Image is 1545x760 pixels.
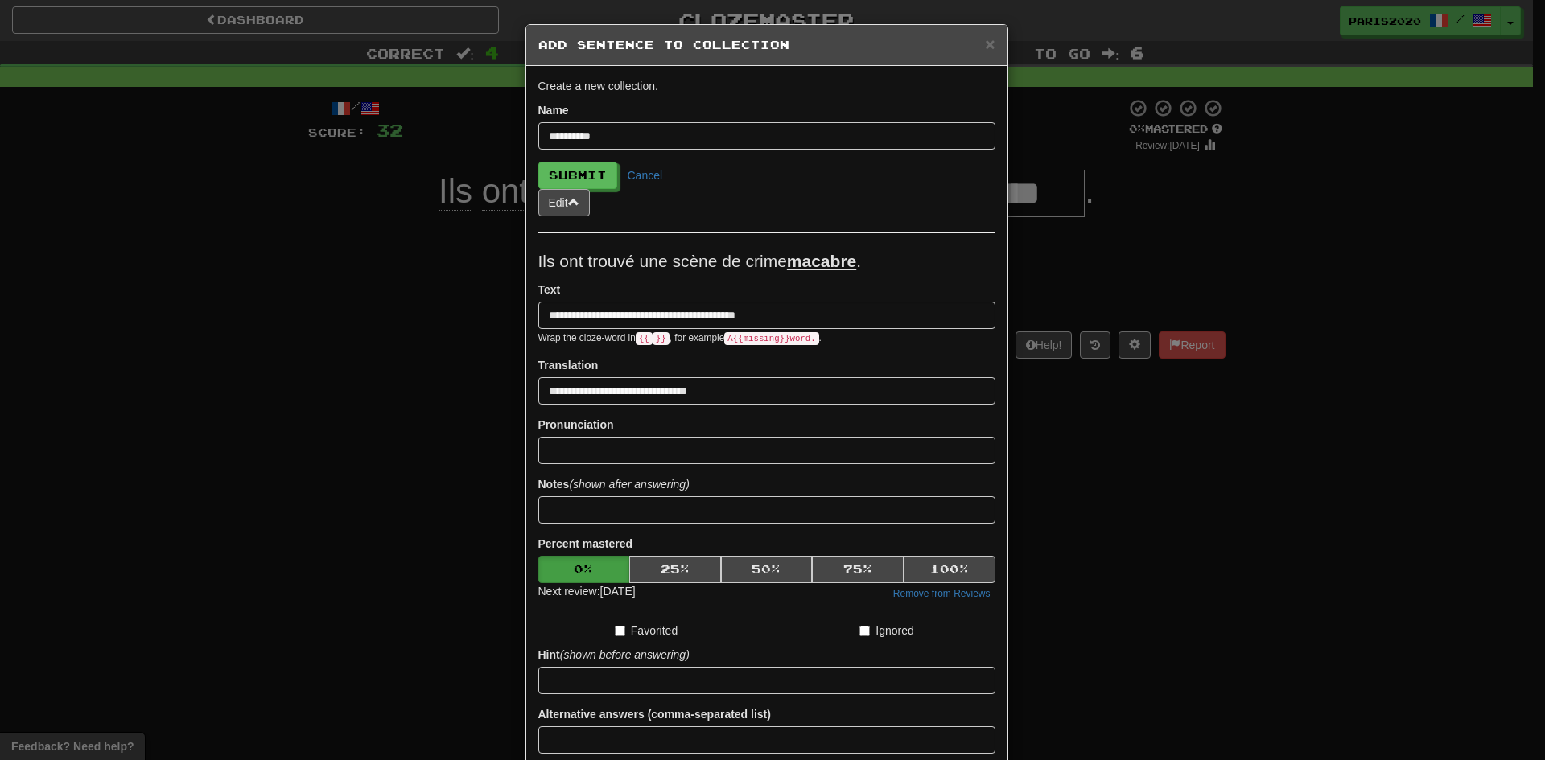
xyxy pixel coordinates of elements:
[617,162,674,189] button: Cancel
[812,556,904,583] button: 75%
[724,332,818,345] code: A {{ missing }} word.
[569,478,689,491] em: (shown after answering)
[538,417,614,433] label: Pronunciation
[615,626,625,636] input: Favorited
[538,281,561,298] label: Text
[721,556,813,583] button: 50%
[615,622,678,639] label: Favorited
[538,162,617,189] button: Submit
[538,476,690,492] label: Notes
[985,35,995,53] span: ×
[538,332,822,343] small: Wrap the cloze-word in , for example .
[538,556,995,583] div: Percent mastered
[538,556,630,583] button: 0%
[538,189,590,216] button: Edit
[538,102,569,118] label: Name
[538,249,995,273] p: Ils ont trouvé une scène de crime .
[904,556,995,583] button: 100%
[538,647,690,663] label: Hint
[985,35,995,52] button: Close
[538,706,771,722] label: Alternative answers (comma-separated list)
[538,357,599,373] label: Translation
[653,332,669,345] code: }}
[888,585,995,602] button: Remove from Reviews
[538,536,633,552] label: Percent mastered
[859,622,913,639] label: Ignored
[859,626,870,636] input: Ignored
[560,648,690,661] em: (shown before answering)
[538,78,995,94] p: Create a new collection.
[636,332,653,345] code: {{
[629,556,721,583] button: 25%
[538,583,636,602] div: Next review: [DATE]
[538,37,995,53] h5: Add Sentence to Collection
[787,252,856,270] u: macabre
